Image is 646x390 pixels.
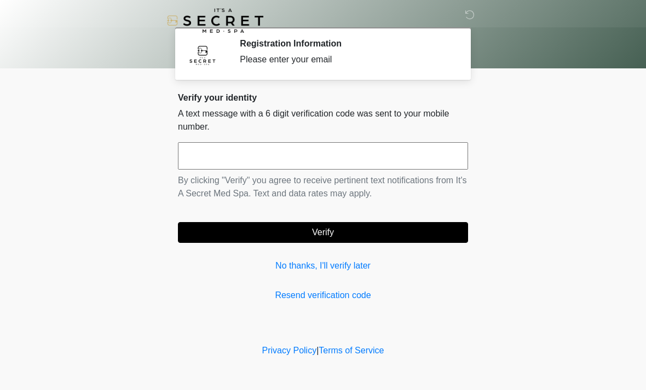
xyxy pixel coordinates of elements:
[178,174,468,200] p: By clicking "Verify" you agree to receive pertinent text notifications from It's A Secret Med Spa...
[186,38,219,71] img: Agent Avatar
[316,346,319,355] a: |
[178,259,468,272] a: No thanks, I'll verify later
[240,53,452,66] div: Please enter your email
[167,8,263,33] img: It's A Secret Med Spa Logo
[178,289,468,302] a: Resend verification code
[262,346,317,355] a: Privacy Policy
[319,346,384,355] a: Terms of Service
[178,107,468,133] p: A text message with a 6 digit verification code was sent to your mobile number.
[178,92,468,103] h2: Verify your identity
[240,38,452,49] h2: Registration Information
[178,222,468,243] button: Verify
